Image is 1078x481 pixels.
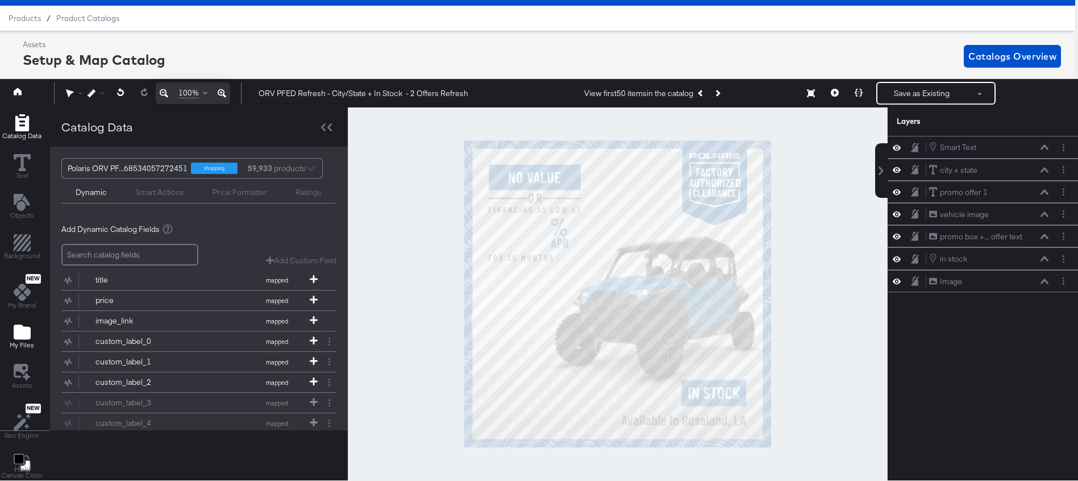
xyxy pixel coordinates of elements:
[940,231,1022,242] div: promo box +... offer text
[5,431,39,440] span: Rec Engine
[61,244,198,266] input: Search catalog fields
[1058,230,1069,242] button: Layer Options
[9,14,41,23] span: Products
[968,48,1056,64] span: Catalogs Overview
[245,297,308,305] span: mapped
[245,379,308,387] span: mapped
[246,159,274,178] strong: 59,933
[68,159,188,178] div: Polaris ORV PF...68534057272451
[888,136,1078,159] div: Smart TextLayer Options
[897,116,1013,127] div: Layers
[888,225,1078,247] div: promo box +... offer textLayer Options
[266,255,336,266] button: Add Custom Field
[61,352,336,372] div: custom_label_1mapped
[940,142,976,153] div: Smart Text
[245,358,308,366] span: mapped
[929,231,1023,243] button: promo box +... offer text
[940,187,988,198] div: promo offer 1
[95,295,178,306] div: price
[41,14,56,23] span: /
[61,311,322,331] button: image_linkmapped
[929,276,963,288] button: Image
[61,224,160,235] span: Add Dynamic Catalog Fields
[929,252,968,265] button: in stock
[2,131,41,140] span: Catalog Data
[1058,208,1069,220] button: Layer Options
[61,270,336,290] div: titlemapped
[940,276,962,287] div: Image
[964,45,1061,68] button: Catalogs Overview
[61,291,322,310] button: pricemapped
[929,164,978,176] button: city + state
[61,352,322,372] button: custom_label_1mapped
[584,88,693,99] div: View first 50 items in the catalog
[61,393,336,413] div: custom_label_3mapped
[191,163,238,174] div: shopping
[693,83,709,103] button: Previous Product
[1058,275,1069,287] button: Layer Options
[56,14,119,23] a: Product Catalogs
[1058,164,1069,176] button: Layer Options
[929,209,989,221] button: vehicle image
[1058,253,1069,265] button: Layer Options
[61,331,322,351] button: custom_label_0mapped
[61,372,322,392] button: custom_label_2mapped
[4,251,40,260] span: Background
[26,275,41,283] span: New
[888,203,1078,225] div: vehicle imageLayer Options
[26,405,41,412] span: New
[178,88,199,98] span: 100%
[95,316,178,326] div: image_link
[7,152,38,184] button: Text
[16,171,28,180] span: Text
[1,271,43,313] button: NewMy Brand
[213,187,267,198] div: Price Formatter
[888,247,1078,270] div: in stockLayer Options
[1058,186,1069,198] button: Layer Options
[6,459,39,480] button: Help
[1,471,43,480] span: Canvas Color
[61,270,322,290] button: titlemapped
[929,141,977,154] button: Smart Text
[61,372,336,392] div: custom_label_2mapped
[245,317,308,325] span: mapped
[135,187,184,198] div: Smart Actions
[61,311,336,331] div: image_linkmapped
[23,39,165,50] div: Assets
[888,270,1078,292] div: ImageLayer Options
[8,301,36,310] span: My Brand
[940,254,967,264] div: in stock
[76,187,107,198] div: Dynamic
[23,50,165,69] div: Setup & Map Catalog
[10,341,34,350] span: My Files
[709,83,725,103] button: Next Product
[95,356,178,367] div: custom_label_1
[888,159,1078,181] div: city + stateLayer Options
[877,83,966,103] button: Save as Existing
[10,211,34,220] span: Objects
[3,192,41,224] button: Add Text
[929,186,988,198] button: promo offer 1
[61,119,133,135] div: Catalog Data
[3,321,41,353] button: Add Files
[295,187,322,198] div: Ratings
[940,209,989,220] div: vehicle image
[245,276,308,284] span: mapped
[246,159,280,178] div: products
[95,275,178,285] div: title
[940,165,977,176] div: city + state
[61,331,336,351] div: custom_label_0mapped
[61,291,336,310] div: pricemapped
[61,413,336,433] div: custom_label_4mapped
[95,336,178,347] div: custom_label_0
[95,377,178,388] div: custom_label_2
[245,338,308,346] span: mapped
[1058,142,1069,154] button: Layer Options
[888,181,1078,203] div: promo offer 1Layer Options
[12,381,32,390] span: Assets
[14,464,31,475] a: Help
[5,360,39,393] button: Assets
